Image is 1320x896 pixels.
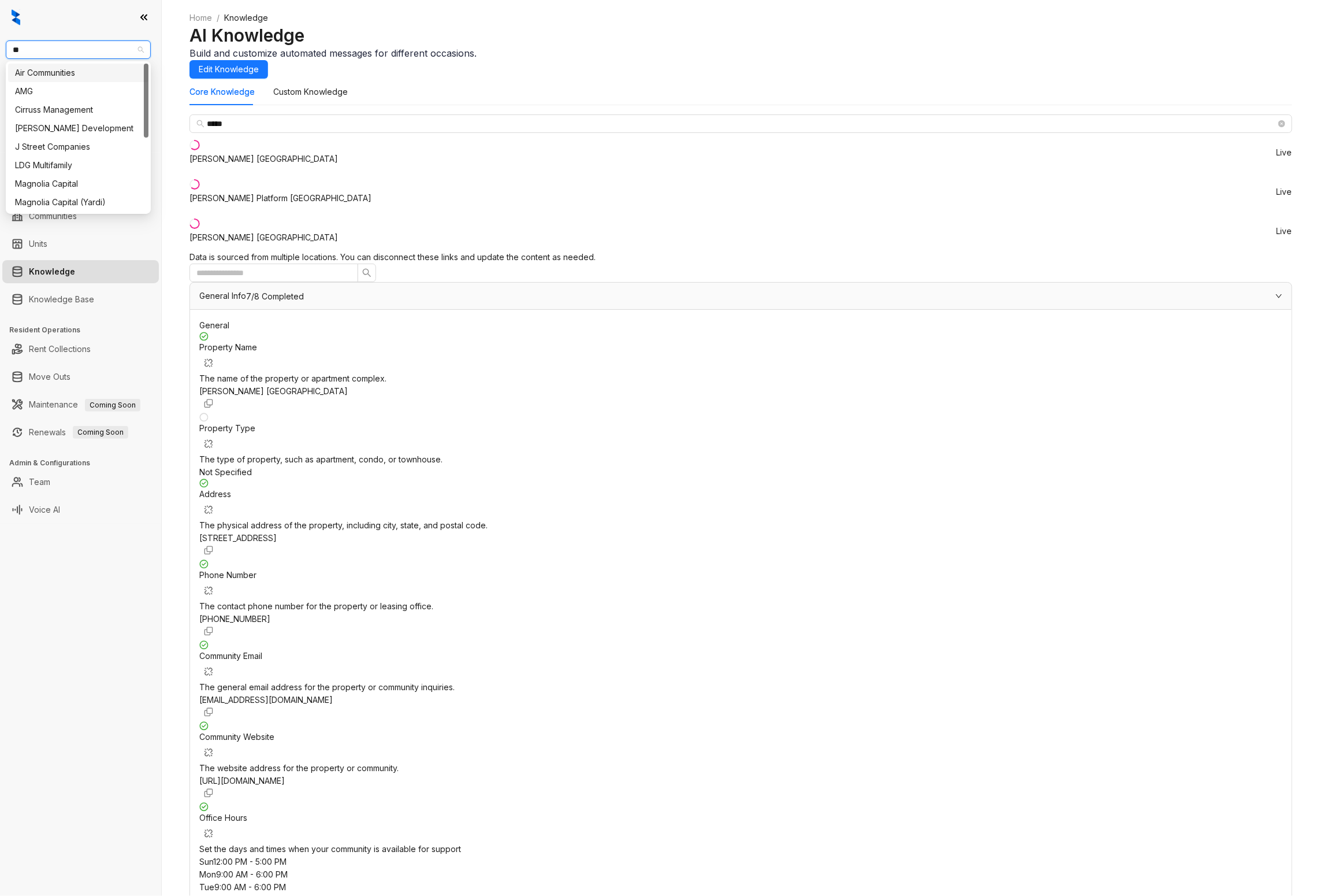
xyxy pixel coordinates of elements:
li: Renewals [2,421,159,444]
button: Edit Knowledge [189,60,268,79]
span: General [199,320,229,330]
li: Leads [2,77,159,101]
span: Tue [199,882,214,892]
li: Communities [2,205,159,228]
span: search [196,120,204,128]
div: The general email address for the property or community inquiries. [199,681,1282,694]
div: LDG Multifamily [8,156,148,175]
li: Maintenance [2,393,159,416]
div: LDG Multifamily [15,159,142,172]
div: [STREET_ADDRESS] [199,532,1282,545]
li: Voice AI [2,498,159,521]
span: Coming Soon [85,399,140,412]
span: [PHONE_NUMBER] [199,614,270,624]
h2: AI Knowledge [189,24,1292,46]
div: The website address for the property or community. [199,762,1282,775]
div: The physical address of the property, including city, state, and postal code. [199,519,1282,532]
div: Cirruss Management [15,103,142,116]
span: Edit Knowledge [199,63,259,76]
span: Knowledge [224,13,268,23]
div: Not Specified [199,466,1282,479]
div: The name of the property or apartment complex. [199,372,1282,385]
li: Team [2,471,159,494]
span: Live [1277,188,1292,196]
div: Property Name [199,341,1282,372]
span: 12:00 PM - 5:00 PM [213,857,287,867]
div: Property Type [199,422,1282,453]
li: Knowledge Base [2,288,159,311]
div: Core Knowledge [189,86,255,98]
span: [EMAIL_ADDRESS][DOMAIN_NAME] [199,695,333,705]
span: close-circle [1278,120,1285,127]
div: AMG [8,82,148,101]
span: 9:00 AM - 6:00 PM [214,882,286,892]
div: [PERSON_NAME] [GEOGRAPHIC_DATA] [189,231,338,244]
a: Communities [29,205,77,228]
div: Cirruss Management [8,101,148,119]
div: [PERSON_NAME] Platform [GEOGRAPHIC_DATA] [189,192,371,205]
div: Air Communities [8,64,148,82]
a: Knowledge Base [29,288,94,311]
li: Units [2,232,159,256]
span: 7/8 Completed [246,293,304,301]
div: Phone Number [199,569,1282,600]
span: expanded [1276,293,1282,299]
div: The type of property, such as apartment, condo, or townhouse. [199,453,1282,466]
li: Collections [2,155,159,178]
div: J Street Companies [8,138,148,156]
div: [PERSON_NAME] Development [15,122,142,135]
a: Units [29,232,47,256]
a: Knowledge [29,260,75,283]
span: 9:00 AM - 6:00 PM [216,869,288,879]
span: Sun [199,857,213,867]
a: Move Outs [29,365,70,388]
div: Office Hours [199,812,1282,843]
a: Rent Collections [29,338,91,361]
div: AMG [15,85,142,98]
div: Address [199,488,1282,519]
span: [URL][DOMAIN_NAME] [199,776,285,786]
span: Coming Soon [73,426,128,439]
div: Community Email [199,650,1282,681]
div: [PERSON_NAME] [GEOGRAPHIC_DATA] [189,153,338,165]
div: Magnolia Capital [8,175,148,193]
div: Magnolia Capital [15,177,142,190]
div: General Info7/8 Completed [190,283,1292,309]
div: The contact phone number for the property or leasing office. [199,600,1282,613]
span: Live [1277,149,1292,157]
div: Davis Development [8,119,148,138]
div: Custom Knowledge [273,86,348,98]
img: logo [12,9,20,25]
div: Magnolia Capital (Yardi) [8,193,148,212]
span: search [362,268,371,277]
li: Rent Collections [2,338,159,361]
h3: Resident Operations [9,325,161,335]
span: Mon [199,869,216,879]
span: Live [1277,227,1292,235]
div: Build and customize automated messages for different occasions. [189,46,1292,60]
li: Knowledge [2,260,159,283]
div: Set the days and times when your community is available for support [199,843,1282,856]
span: [PERSON_NAME] [GEOGRAPHIC_DATA] [199,386,348,396]
a: Team [29,471,50,494]
div: Data is sourced from multiple locations. You can disconnect these links and update the content as... [189,251,1292,264]
h3: Admin & Configurations [9,458,161,468]
div: Air Communities [15,66,142,79]
a: RenewalsComing Soon [29,421,128,444]
a: Voice AI [29,498,60,521]
li: / [217,12,220,24]
li: Leasing [2,127,159,150]
div: Community Website [199,731,1282,762]
span: General Info [199,291,246,301]
div: Magnolia Capital (Yardi) [15,196,142,209]
li: Move Outs [2,365,159,388]
div: J Street Companies [15,140,142,153]
a: Home [187,12,214,24]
